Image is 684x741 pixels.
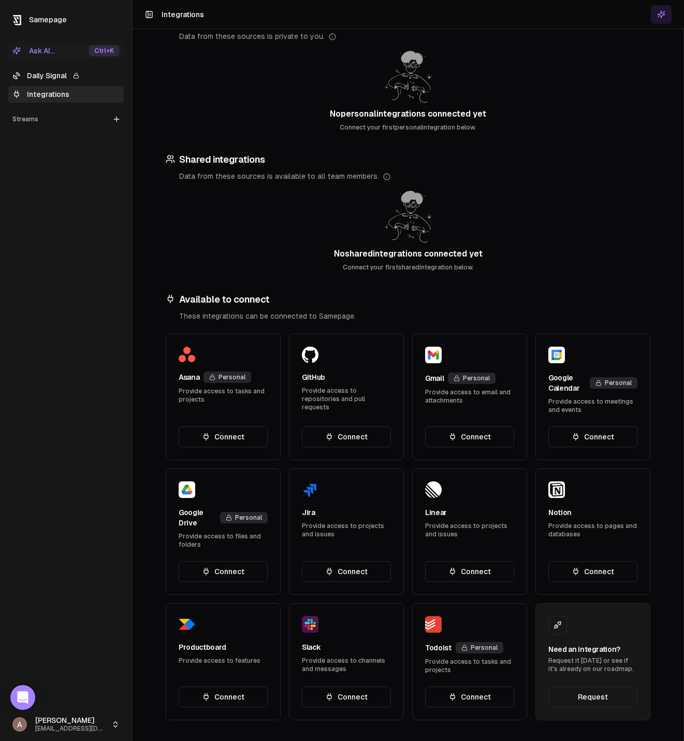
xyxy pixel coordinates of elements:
div: Productboard [179,642,226,652]
div: Provide access to pages and databases [548,522,637,538]
img: _image [12,717,27,732]
div: Provide access to projects and issues [302,522,391,538]
div: Jira [302,507,315,518]
div: Personal [590,377,637,389]
img: Linear [425,481,442,498]
div: Notion [548,507,572,518]
div: Data from these sources is available to all team members. [179,171,650,181]
img: Jira [302,481,318,498]
h1: Integrations [162,9,204,20]
div: Data from these sources is private to you. [179,31,650,41]
h2: No shared integrations connected yet [325,248,491,260]
span: Samepage [29,16,67,24]
button: Connect [425,561,514,582]
button: Connect [548,426,637,447]
div: Need an integration? [548,644,637,654]
button: Connect [302,687,391,707]
h2: No personal integrations connected yet [325,108,491,120]
div: Provide access to meetings and events [548,397,637,414]
div: Todoist [425,643,452,653]
div: Provide access to projects and issues [425,522,514,538]
div: Linear [425,507,447,518]
div: Ask AI... [12,46,55,56]
img: Asana [179,347,195,362]
a: Request [548,687,637,707]
button: [PERSON_NAME][EMAIL_ADDRESS][DOMAIN_NAME] [8,712,124,737]
img: Google Drive [179,481,195,498]
div: Provide access to tasks and projects [179,387,268,404]
div: Google Calendar [548,373,586,393]
button: Connect [179,687,268,707]
div: Streams [8,111,124,127]
div: Provide access to email and attachments [425,388,514,405]
img: Todoist [425,616,442,633]
img: Slack [302,616,318,633]
button: Connect [179,561,268,582]
p: Connect your first shared integration below. [325,263,491,272]
button: Connect [302,426,391,447]
div: These integrations can be connected to Samepage. [179,311,650,321]
button: Connect [425,687,514,707]
button: Connect [179,426,268,447]
div: Personal [448,373,496,384]
span: [EMAIL_ADDRESS][DOMAIN_NAME] [35,725,107,733]
p: Connect your first personal integration below. [325,123,491,132]
button: Connect [302,561,391,582]
div: GitHub [302,372,325,382]
div: Provide access to files and folders [179,532,268,549]
div: Provide access to repositories and pull requests [302,387,391,411]
a: Integrations [8,86,124,103]
a: Daily Signal [8,67,124,84]
div: Personal [203,372,251,383]
img: Productboard [179,616,195,633]
span: [PERSON_NAME] [35,716,107,725]
div: Slack [302,642,320,652]
img: Google Calendar [548,347,565,363]
div: Ctrl +K [89,45,120,56]
div: Provide access to tasks and projects [425,658,514,674]
div: Request it [DATE] or see if it's already on our roadmap. [548,657,637,673]
button: Ask AI...Ctrl+K [8,42,124,59]
img: Gmail [425,347,442,363]
button: Connect [548,561,637,582]
div: Provide access to channels and messages [302,657,391,673]
img: Notion [548,481,565,498]
div: Provide access to features [179,657,268,665]
div: Google Drive [179,507,216,528]
div: Asana [179,372,199,382]
h3: Shared integrations [166,152,650,167]
button: Connect [425,426,514,447]
img: GitHub [302,347,318,363]
div: Personal [220,512,268,523]
div: Personal [456,642,503,653]
h3: Available to connect [166,292,650,307]
div: Open Intercom Messenger [10,685,35,710]
div: Gmail [425,373,444,383]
